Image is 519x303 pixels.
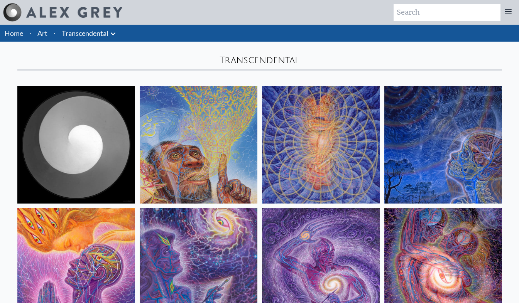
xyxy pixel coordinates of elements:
[26,25,34,42] li: ·
[37,28,47,39] a: Art
[17,86,135,204] img: Polar Unity Spiral, 1975, Alex Grey
[5,29,23,37] a: Home
[394,4,500,21] input: Search
[17,54,502,66] div: Transcendental
[62,28,108,39] a: Transcendental
[51,25,59,42] li: ·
